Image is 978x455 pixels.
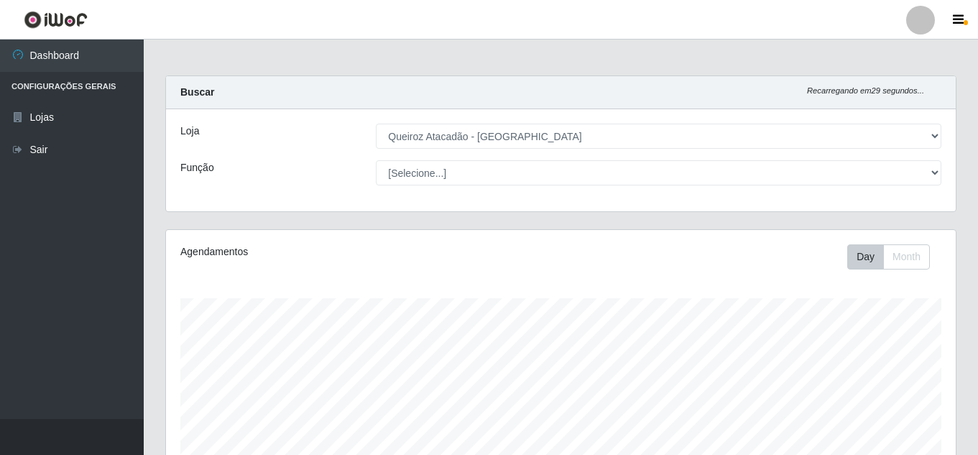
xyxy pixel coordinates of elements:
[180,86,214,98] strong: Buscar
[807,86,924,95] i: Recarregando em 29 segundos...
[24,11,88,29] img: CoreUI Logo
[847,244,930,270] div: First group
[883,244,930,270] button: Month
[847,244,941,270] div: Toolbar with button groups
[847,244,884,270] button: Day
[180,244,485,259] div: Agendamentos
[180,124,199,139] label: Loja
[180,160,214,175] label: Função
